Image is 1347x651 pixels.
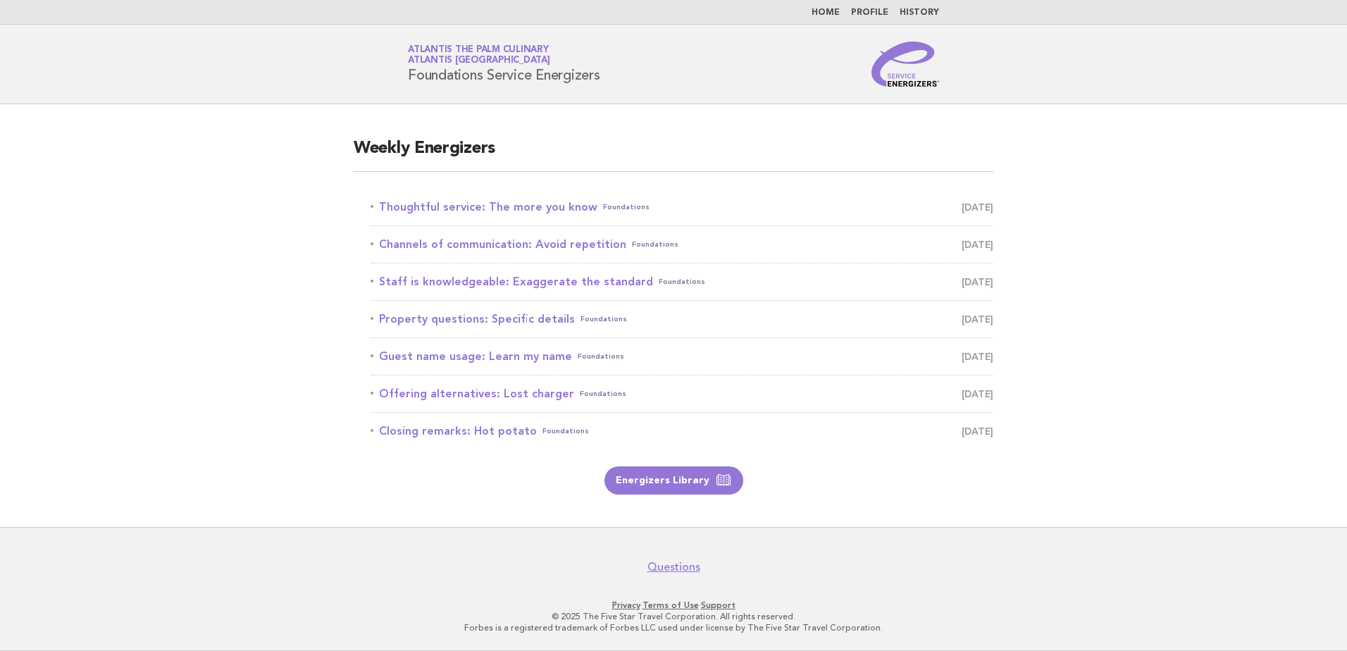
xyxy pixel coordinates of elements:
[371,197,993,217] a: Thoughtful service: The more you knowFoundations [DATE]
[580,384,626,404] span: Foundations
[581,309,627,329] span: Foundations
[542,421,589,441] span: Foundations
[871,42,939,87] img: Service Energizers
[371,235,993,254] a: Channels of communication: Avoid repetitionFoundations [DATE]
[632,235,678,254] span: Foundations
[242,611,1105,622] p: © 2025 The Five Star Travel Corporation. All rights reserved.
[408,56,550,66] span: Atlantis [GEOGRAPHIC_DATA]
[900,8,939,17] a: History
[578,347,624,366] span: Foundations
[962,421,993,441] span: [DATE]
[701,600,735,610] a: Support
[962,272,993,292] span: [DATE]
[659,272,705,292] span: Foundations
[354,137,993,172] h2: Weekly Energizers
[962,384,993,404] span: [DATE]
[371,272,993,292] a: Staff is knowledgeable: Exaggerate the standardFoundations [DATE]
[242,622,1105,633] p: Forbes is a registered trademark of Forbes LLC used under license by The Five Star Travel Corpora...
[962,197,993,217] span: [DATE]
[371,421,993,441] a: Closing remarks: Hot potatoFoundations [DATE]
[962,309,993,329] span: [DATE]
[643,600,699,610] a: Terms of Use
[647,560,700,574] a: Questions
[371,309,993,329] a: Property questions: Specific detailsFoundations [DATE]
[371,384,993,404] a: Offering alternatives: Lost chargerFoundations [DATE]
[603,197,650,217] span: Foundations
[962,347,993,366] span: [DATE]
[851,8,888,17] a: Profile
[604,466,743,495] a: Energizers Library
[408,46,600,82] h1: Foundations Service Energizers
[612,600,640,610] a: Privacy
[812,8,840,17] a: Home
[242,600,1105,611] p: · ·
[962,235,993,254] span: [DATE]
[371,347,993,366] a: Guest name usage: Learn my nameFoundations [DATE]
[408,45,550,65] a: Atlantis The Palm CulinaryAtlantis [GEOGRAPHIC_DATA]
